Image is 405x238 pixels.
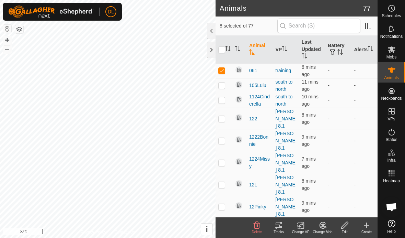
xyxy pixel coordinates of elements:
button: Reset Map [3,25,11,33]
span: 77 [363,3,371,13]
div: Open chat [381,197,402,217]
td: - [351,152,378,174]
span: 105Lulu [249,82,266,89]
span: Heatmap [383,179,400,183]
span: 8 Oct 2025 at 6:10 pm [302,64,316,77]
span: Infra [387,158,395,162]
img: returning off [235,136,243,144]
span: 8 Oct 2025 at 6:06 pm [302,134,316,147]
span: Status [385,138,397,142]
p-sorticon: Activate to sort [235,47,240,52]
td: - [325,63,351,78]
button: Map Layers [15,25,23,33]
p-sorticon: Activate to sort [337,50,343,56]
span: Neckbands [381,96,402,100]
span: Notifications [380,34,403,39]
button: + [3,36,11,44]
p-sorticon: Activate to sort [368,47,373,52]
td: - [351,108,378,130]
a: south to north [275,94,292,107]
span: Animals [384,76,399,80]
span: 1224Missy [249,155,270,170]
div: Create [356,229,378,235]
span: 1222Bonnie [249,133,270,148]
img: returning off [235,158,243,166]
span: 12L [249,181,257,188]
td: - [351,93,378,108]
p-sorticon: Activate to sort [225,47,231,52]
img: returning off [235,113,243,122]
div: Change Mob [312,229,334,235]
td: - [325,130,351,152]
a: south to north [275,79,292,92]
span: 8 Oct 2025 at 6:06 pm [302,200,316,213]
td: - [325,174,351,196]
td: - [325,93,351,108]
td: - [325,152,351,174]
img: returning off [235,180,243,188]
img: Gallagher Logo [8,6,94,18]
td: - [351,196,378,218]
td: - [351,63,378,78]
a: [PERSON_NAME] 8.1 [275,175,295,195]
td: - [351,174,378,196]
a: Contact Us [115,229,135,235]
span: Schedules [382,14,401,18]
a: [PERSON_NAME] 8.1 [275,131,295,151]
a: Help [378,217,405,236]
td: - [325,78,351,93]
div: Edit [334,229,356,235]
th: Battery [325,36,351,64]
span: 061 [249,67,257,74]
span: 8 selected of 77 [220,22,277,30]
a: training [275,68,291,73]
h2: Animals [220,4,363,12]
span: 8 Oct 2025 at 6:08 pm [302,112,316,125]
span: 12Pinky [249,203,266,210]
th: VP [273,36,299,64]
td: - [325,108,351,130]
div: Tracks [268,229,290,235]
span: VPs [387,117,395,121]
img: returning off [235,202,243,210]
img: returning off [235,66,243,74]
img: returning off [235,95,243,104]
button: – [3,45,11,53]
a: [PERSON_NAME] 8.1 [275,109,295,129]
a: Privacy Policy [81,229,106,235]
td: - [351,130,378,152]
th: Animal [246,36,273,64]
span: 8 Oct 2025 at 6:05 pm [302,79,319,92]
span: 8 Oct 2025 at 6:05 pm [302,94,319,107]
span: Help [387,229,396,234]
span: DL [108,8,114,15]
span: Mobs [386,55,396,59]
span: i [206,225,208,234]
a: [PERSON_NAME] 8.1 [275,197,295,217]
button: i [201,224,212,235]
th: Last Updated [299,36,325,64]
input: Search (S) [277,19,360,33]
a: [PERSON_NAME] 8.1 [275,153,295,173]
span: 8 Oct 2025 at 6:09 pm [302,156,316,169]
img: returning off [235,80,243,89]
span: 122 [249,115,257,122]
td: - [351,78,378,93]
p-sorticon: Activate to sort [282,47,287,52]
p-sorticon: Activate to sort [302,54,307,60]
span: Delete [252,230,262,234]
td: - [325,196,351,218]
span: 1124Cinderella [249,93,270,108]
th: Alerts [351,36,378,64]
p-sorticon: Activate to sort [249,50,255,56]
span: 8 Oct 2025 at 6:08 pm [302,178,316,191]
div: Change VP [290,229,312,235]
